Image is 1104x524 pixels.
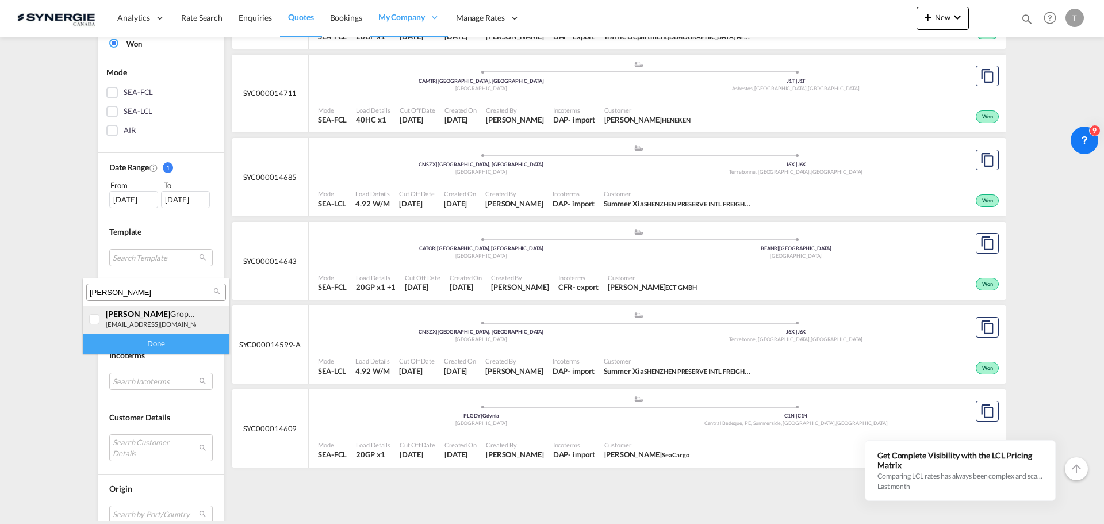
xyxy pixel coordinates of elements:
input: Search users [90,288,213,298]
small: [EMAIL_ADDRESS][DOMAIN_NAME] [106,320,211,328]
md-icon: icon-magnify [213,287,221,296]
div: Done [83,334,229,354]
span: [PERSON_NAME] [106,309,170,319]
div: <span class="highlightedText">adriana</span> Groposila [106,309,196,319]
